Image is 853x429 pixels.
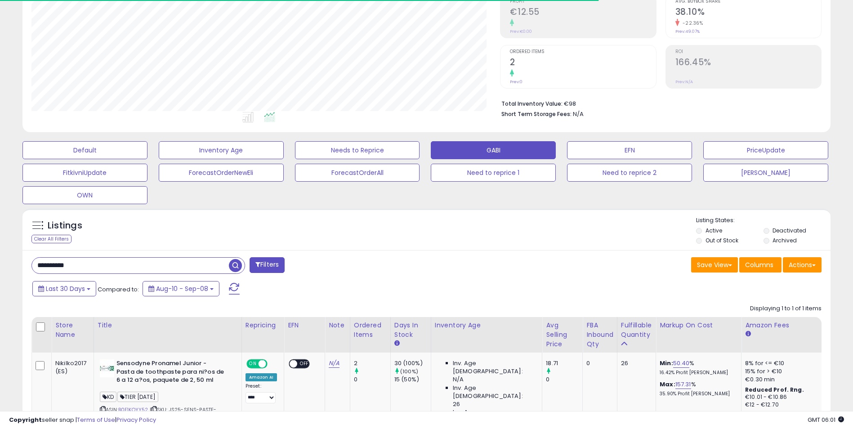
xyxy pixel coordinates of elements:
[745,359,820,367] div: 8% for <= €10
[656,317,741,353] th: The percentage added to the cost of goods (COGS) that forms the calculator for Min & Max prices.
[400,368,418,375] small: (100%)
[22,164,147,182] button: FitkivniUpdate
[745,375,820,384] div: €0.30 min
[745,321,823,330] div: Amazon Fees
[48,219,82,232] h5: Listings
[435,321,538,330] div: Inventory Age
[22,186,147,204] button: OWN
[22,141,147,159] button: Default
[453,400,460,408] span: 26
[773,237,797,244] label: Archived
[100,359,114,377] img: 31jaWNd9QfL._SL40_.jpg
[266,360,280,368] span: OFF
[546,321,579,349] div: Avg Selling Price
[501,100,563,107] b: Total Inventory Value:
[453,375,464,384] span: N/A
[329,321,346,330] div: Note
[703,164,828,182] button: [PERSON_NAME]
[745,260,773,269] span: Columns
[660,380,675,389] b: Max:
[586,321,613,349] div: FBA inbound Qty
[546,375,582,384] div: 0
[116,359,226,387] b: Sensodyne Pronamel Junior - Pasta de toothpaste para ni?os de 6 a 12 a?os, paquete de 2, 50 ml
[773,227,806,234] label: Deactivated
[394,359,431,367] div: 30 (100%)
[431,164,556,182] button: Need to reprice 1
[116,416,156,424] a: Privacy Policy
[394,321,427,340] div: Days In Stock
[675,49,821,54] span: ROI
[510,49,656,54] span: Ordered Items
[246,373,277,381] div: Amazon AI
[453,359,535,375] span: Inv. Age [DEMOGRAPHIC_DATA]:
[510,7,656,19] h2: €12.55
[501,110,572,118] b: Short Term Storage Fees:
[783,257,822,273] button: Actions
[329,359,339,368] a: N/A
[431,141,556,159] button: GABI
[546,359,582,367] div: 18.71
[691,257,738,273] button: Save View
[745,401,820,409] div: €12 - €12.70
[567,164,692,182] button: Need to reprice 2
[117,392,158,402] span: TIER [DATE]
[660,321,737,330] div: Markup on Cost
[394,340,400,348] small: Days In Stock.
[510,29,532,34] small: Prev: €0.00
[118,406,148,414] a: B0F1KQYY52
[679,20,703,27] small: -22.36%
[297,360,312,368] span: OFF
[660,359,734,376] div: %
[32,281,96,296] button: Last 30 Days
[706,227,722,234] label: Active
[156,284,208,293] span: Aug-10 - Sep-08
[745,386,804,393] b: Reduced Prof. Rng.
[510,57,656,69] h2: 2
[750,304,822,313] div: Displaying 1 to 1 of 1 items
[739,257,782,273] button: Columns
[660,370,734,376] p: 16.42% Profit [PERSON_NAME]
[143,281,219,296] button: Aug-10 - Sep-08
[295,141,420,159] button: Needs to Reprice
[745,367,820,375] div: 15% for > €10
[453,408,535,425] span: Inv. Age [DEMOGRAPHIC_DATA]:
[100,392,116,402] span: KD
[394,375,431,384] div: 15 (50%)
[573,110,584,118] span: N/A
[453,384,535,400] span: Inv. Age [DEMOGRAPHIC_DATA]:
[621,321,652,340] div: Fulfillable Quantity
[510,79,523,85] small: Prev: 0
[9,416,42,424] strong: Copyright
[621,359,649,367] div: 26
[9,416,156,425] div: seller snap | |
[46,284,85,293] span: Last 30 Days
[567,141,692,159] button: EFN
[675,57,821,69] h2: 166.45%
[808,416,844,424] span: 2025-10-9 06:01 GMT
[745,330,750,338] small: Amazon Fees.
[696,216,831,225] p: Listing States:
[295,164,420,182] button: ForecastOrderAll
[55,321,90,340] div: Store Name
[675,29,700,34] small: Prev: 49.07%
[98,321,238,330] div: Title
[706,237,738,244] label: Out of Stock
[660,359,673,367] b: Min:
[660,391,734,397] p: 35.90% Profit [PERSON_NAME]
[673,359,690,368] a: 50.40
[675,79,693,85] small: Prev: N/A
[675,7,821,19] h2: 38.10%
[98,285,139,294] span: Compared to:
[250,257,285,273] button: Filters
[501,98,815,108] li: €98
[703,141,828,159] button: PriceUpdate
[77,416,115,424] a: Terms of Use
[246,383,277,403] div: Preset:
[159,164,284,182] button: ForecastOrderNewEli
[288,321,321,330] div: EFN
[675,380,691,389] a: 157.31
[354,375,390,384] div: 0
[31,235,71,243] div: Clear All Filters
[159,141,284,159] button: Inventory Age
[660,380,734,397] div: %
